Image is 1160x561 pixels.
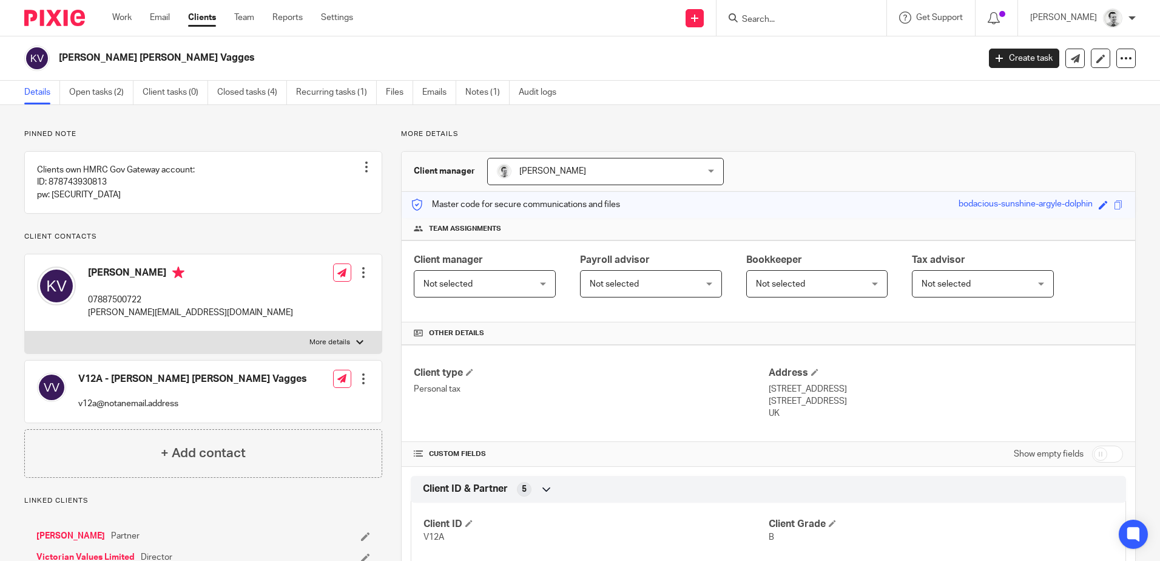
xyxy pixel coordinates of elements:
p: More details [401,129,1136,139]
a: Create task [989,49,1059,68]
a: Settings [321,12,353,24]
span: Other details [429,328,484,338]
span: 5 [522,483,527,495]
span: Partner [111,530,140,542]
a: Reports [272,12,303,24]
img: svg%3E [24,46,50,71]
a: Notes (1) [465,81,510,104]
span: Payroll advisor [580,255,650,265]
p: v12a@notanemail.address [78,398,307,410]
span: Not selected [423,280,473,288]
h4: CUSTOM FIELDS [414,449,768,459]
a: Client tasks (0) [143,81,208,104]
img: Andy_2025.jpg [1103,8,1122,28]
p: 07887500722 [88,294,293,306]
p: [PERSON_NAME] [1030,12,1097,24]
i: Primary [172,267,184,279]
a: Open tasks (2) [69,81,133,104]
p: [STREET_ADDRESS] [769,383,1123,395]
p: Client contacts [24,232,382,242]
h4: V12A - [PERSON_NAME] [PERSON_NAME] Vagges [78,373,307,386]
span: Get Support [916,13,963,22]
span: Not selected [756,280,805,288]
a: Audit logs [519,81,565,104]
img: svg%3E [37,373,66,402]
h4: + Add contact [161,444,246,463]
span: B [769,533,774,542]
a: Clients [188,12,216,24]
h3: Client manager [414,165,475,177]
h4: Client Grade [769,518,1113,531]
p: Pinned note [24,129,382,139]
p: Linked clients [24,496,382,506]
a: Email [150,12,170,24]
h4: [PERSON_NAME] [88,267,293,282]
label: Show empty fields [1014,448,1084,460]
h2: [PERSON_NAME] [PERSON_NAME] Vagges [59,52,788,64]
img: Pixie [24,10,85,26]
img: svg%3E [37,267,76,305]
span: Not selected [590,280,639,288]
span: Bookkeeper [746,255,802,265]
img: Andy_2025.jpg [497,164,511,178]
h4: Address [769,367,1123,379]
input: Search [741,15,850,25]
span: Not selected [922,280,971,288]
a: Files [386,81,413,104]
h4: Client ID [423,518,768,531]
h4: Client type [414,367,768,379]
span: Client ID & Partner [423,483,508,495]
a: Emails [422,81,456,104]
div: bodacious-sunshine-argyle-dolphin [959,198,1093,212]
p: [STREET_ADDRESS] [769,395,1123,407]
span: Team assignments [429,224,501,234]
p: UK [769,407,1123,420]
a: Recurring tasks (1) [296,81,377,104]
a: Work [112,12,132,24]
span: V12A [423,533,444,542]
a: Details [24,81,60,104]
span: Client manager [414,255,483,265]
a: Team [234,12,254,24]
p: [PERSON_NAME][EMAIL_ADDRESS][DOMAIN_NAME] [88,307,293,319]
a: Closed tasks (4) [217,81,287,104]
a: [PERSON_NAME] [36,530,105,542]
p: More details [309,338,350,347]
span: Tax advisor [912,255,965,265]
span: [PERSON_NAME] [519,167,586,175]
p: Personal tax [414,383,768,395]
p: Master code for secure communications and files [411,199,620,211]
